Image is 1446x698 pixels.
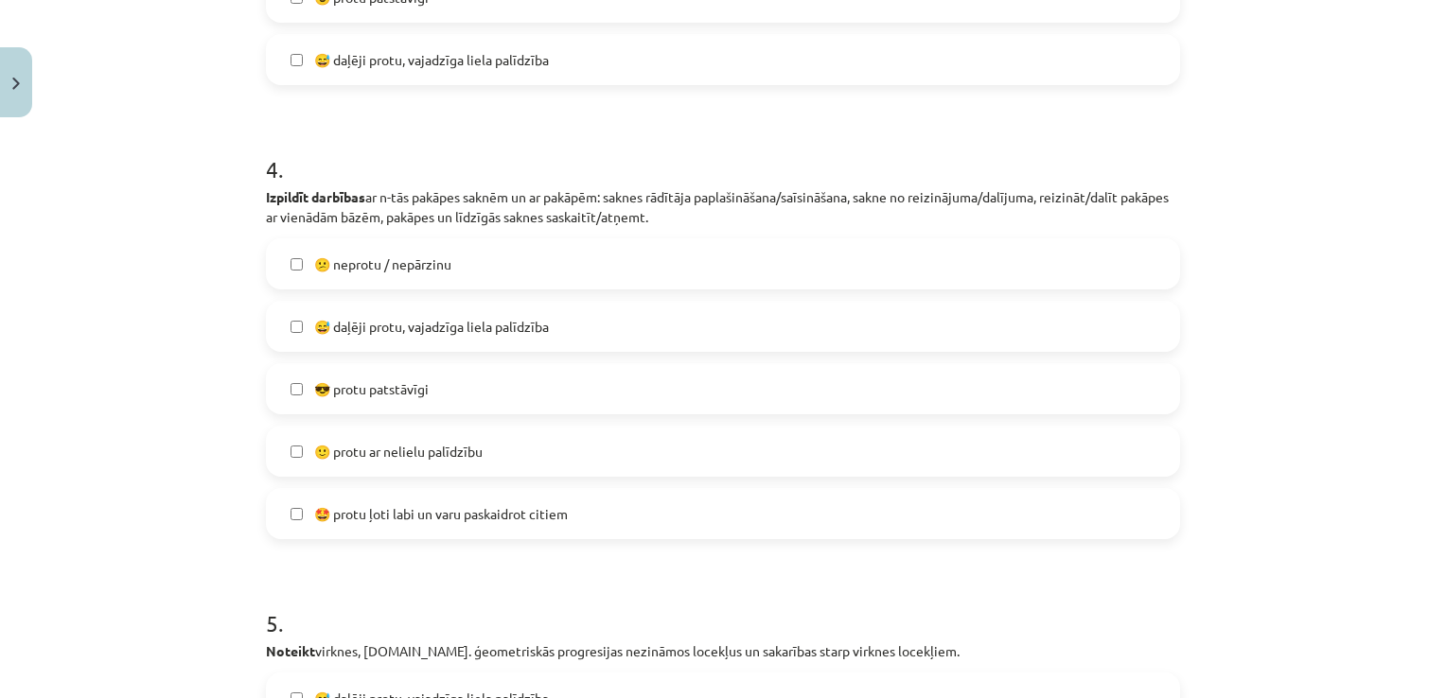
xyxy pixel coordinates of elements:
[314,504,568,524] span: 🤩 protu ļoti labi un varu paskaidrot citiem
[314,442,483,462] span: 🙂 protu ar nelielu palīdzību
[314,50,549,70] span: 😅 daļēji protu, vajadzīga liela palīdzība
[314,317,549,337] span: 😅 daļēji protu, vajadzīga liela palīdzība
[314,254,451,274] span: 😕 neprotu / nepārzinu
[291,508,303,520] input: 🤩 protu ļoti labi un varu paskaidrot citiem
[291,258,303,270] input: 😕 neprotu / nepārzinu
[266,123,1180,182] h1: 4 .
[291,321,303,333] input: 😅 daļēji protu, vajadzīga liela palīdzība
[266,577,1180,636] h1: 5 .
[266,641,1180,661] p: virknes, [DOMAIN_NAME]. ģeometriskās progresijas nezināmos locekļus un sakarības starp virknes lo...
[291,54,303,66] input: 😅 daļēji protu, vajadzīga liela palīdzība
[266,188,365,205] b: Izpildīt darbības
[12,78,20,90] img: icon-close-lesson-0947bae3869378f0d4975bcd49f059093ad1ed9edebbc8119c70593378902aed.svg
[266,187,1180,227] p: ar n-tās pakāpes saknēm un ar pakāpēm: saknes rādītāja paplašināšana/saīsināšana, sakne no reizin...
[266,642,315,659] b: Noteikt
[291,383,303,395] input: 😎 protu patstāvīgi
[291,445,303,458] input: 🙂 protu ar nelielu palīdzību
[314,379,429,399] span: 😎 protu patstāvīgi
